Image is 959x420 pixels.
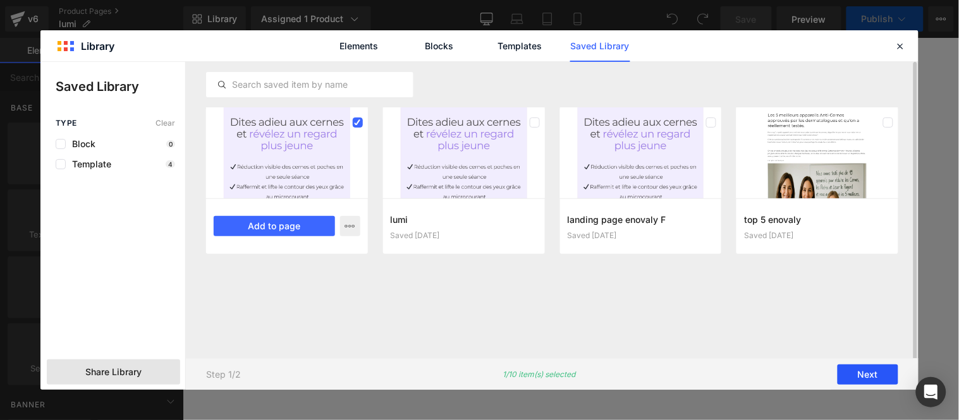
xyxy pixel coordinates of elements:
[85,366,142,378] span: Share Library
[214,216,335,236] button: Add to page
[207,77,413,92] input: Search saved item by name
[503,369,576,380] p: 1/10 item(s) selected
[166,140,175,148] p: 0
[916,377,946,407] div: Open Intercom Messenger
[410,30,470,62] a: Blocks
[570,30,630,62] a: Saved Library
[490,30,550,62] a: Templates
[391,231,537,240] div: Saved [DATE]
[391,213,537,226] h3: lumi
[206,369,241,380] p: Step 1/2
[744,231,891,240] div: Saved [DATE]
[744,213,891,226] h3: top 5 enovaly
[56,77,185,96] p: Saved Library
[66,159,111,169] span: Template
[329,30,389,62] a: Elements
[568,231,714,240] div: Saved [DATE]
[838,364,898,385] button: Next
[166,160,175,168] p: 4
[66,139,95,149] span: Block
[156,119,175,128] span: Clear
[568,213,714,226] h3: landing page enovaly F
[56,119,77,128] span: Type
